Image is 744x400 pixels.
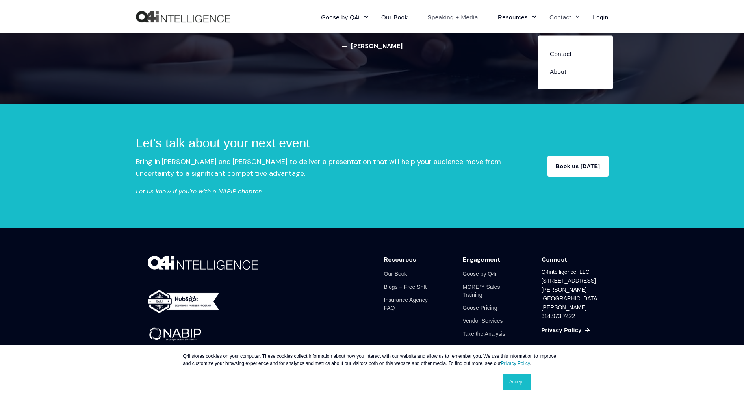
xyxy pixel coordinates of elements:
[341,42,403,50] span: [PERSON_NAME]
[384,268,407,281] a: Our Book
[384,294,439,314] a: Insurance Agency FAQ
[463,268,518,340] div: Navigation Menu
[183,353,561,367] p: Q4i stores cookies on your computer. These cookies collect information about how you interact wit...
[463,268,497,281] a: Goose by Q4i
[503,374,531,390] a: Accept
[544,45,607,62] a: Contact
[463,327,505,340] a: Take the Analysis
[384,268,439,314] div: Navigation Menu
[463,256,500,264] div: Engagement
[136,156,524,179] p: Bring in [PERSON_NAME] and [PERSON_NAME] to deliver a presentation that will help your audience m...
[136,11,230,23] a: Back to Home
[547,156,609,177] a: Book us [DATE]
[501,361,530,366] a: Privacy Policy
[542,268,599,320] div: Q4intelligence, LLC [STREET_ADDRESS][PERSON_NAME] [GEOGRAPHIC_DATA][PERSON_NAME] 314.973.7422
[148,256,258,270] img: 01202-Q4i-Brand-Design-WH-Apr-10-2023-10-13-58-1515-AM
[148,326,203,343] img: NABIP_Logos_Logo 1_White-1
[542,256,567,264] div: Connect
[542,326,582,335] a: Privacy Policy
[463,281,518,301] a: MORE™ Sales Training
[544,62,607,80] a: About
[136,11,230,23] img: Q4intelligence, LLC logo
[136,187,262,195] em: Let us know if you're with a NABIP chapter!
[136,136,524,150] h3: Let's talk about your next event
[463,301,497,314] a: Goose Pricing
[384,281,427,294] a: Blogs + Free Sh!t
[463,314,503,327] a: Vendor Services
[384,256,416,264] div: Resources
